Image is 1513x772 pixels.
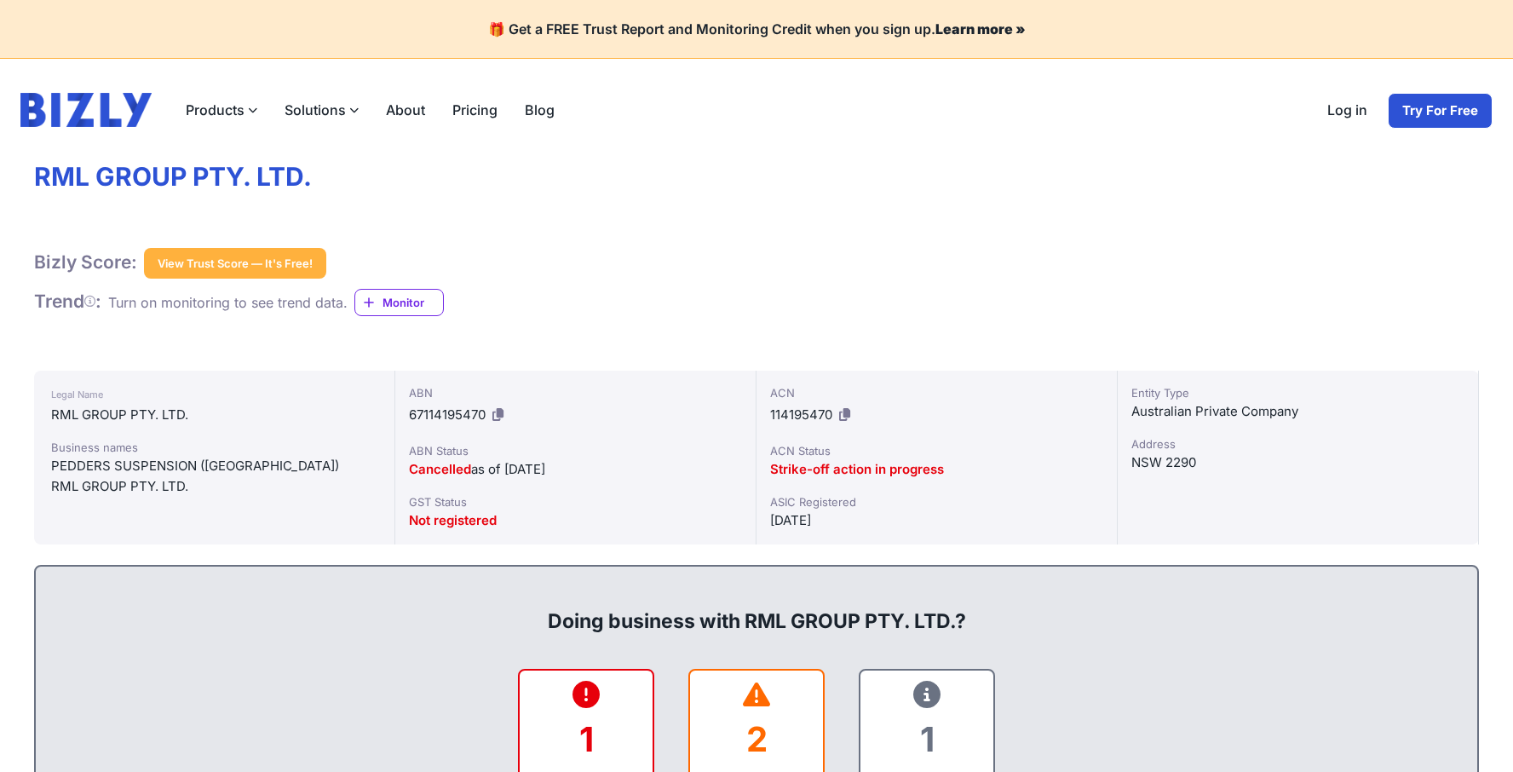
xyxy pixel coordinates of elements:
[51,476,377,497] div: RML GROUP PTY. LTD.
[439,93,511,127] a: Pricing
[409,384,742,401] div: ABN
[51,405,377,425] div: RML GROUP PTY. LTD.
[34,291,101,313] h1: Trend :
[770,510,1103,531] div: [DATE]
[1388,93,1493,129] a: Try For Free
[409,459,742,480] div: as of [DATE]
[770,384,1103,401] div: ACN
[383,294,443,311] span: Monitor
[935,20,1026,37] a: Learn more »
[1131,452,1464,473] div: NSW 2290
[20,20,1493,37] h4: 🎁 Get a FREE Trust Report and Monitoring Credit when you sign up.
[144,248,326,279] button: View Trust Score — It's Free!
[53,580,1460,635] div: Doing business with RML GROUP PTY. LTD.?
[770,442,1103,459] div: ACN Status
[354,289,444,316] a: Monitor
[108,292,348,313] div: Turn on monitoring to see trend data.
[51,439,377,456] div: Business names
[271,93,372,127] label: Solutions
[1314,93,1381,129] a: Log in
[770,493,1103,510] div: ASIC Registered
[770,406,832,423] span: 114195470
[51,384,377,405] div: Legal Name
[770,461,944,477] span: Strike-off action in progress
[172,93,271,127] label: Products
[1131,384,1464,401] div: Entity Type
[372,93,439,127] a: About
[1131,435,1464,452] div: Address
[409,493,742,510] div: GST Status
[20,93,152,127] img: bizly_logo.svg
[409,406,486,423] span: 67114195470
[511,93,568,127] a: Blog
[409,442,742,459] div: ABN Status
[51,456,377,476] div: PEDDERS SUSPENSION ([GEOGRAPHIC_DATA])
[34,251,137,274] h1: Bizly Score:
[409,461,471,477] span: Cancelled
[34,161,1479,193] h1: RML GROUP PTY. LTD.
[1131,401,1464,422] div: Australian Private Company
[409,512,497,528] span: Not registered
